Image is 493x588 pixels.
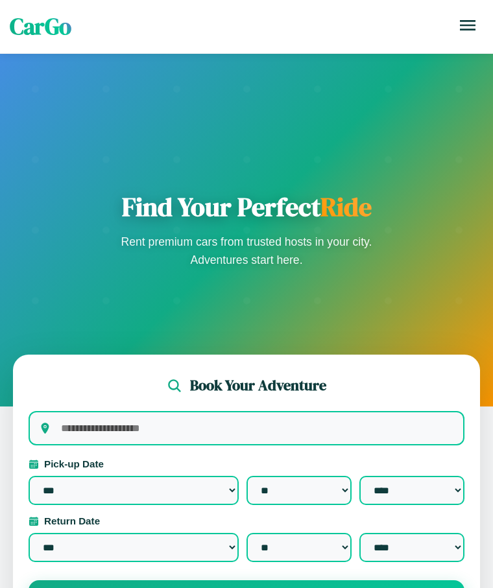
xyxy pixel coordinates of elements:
span: Ride [320,189,372,224]
h1: Find Your Perfect [117,191,376,222]
p: Rent premium cars from trusted hosts in your city. Adventures start here. [117,233,376,269]
label: Return Date [29,515,464,526]
span: CarGo [10,11,71,42]
label: Pick-up Date [29,458,464,469]
h2: Book Your Adventure [190,375,326,395]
